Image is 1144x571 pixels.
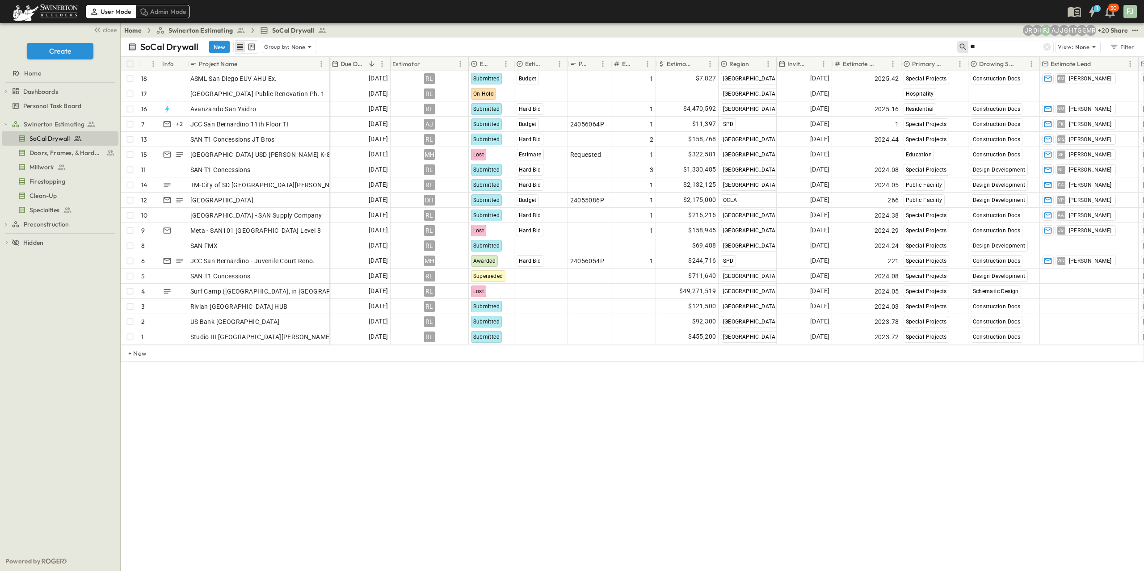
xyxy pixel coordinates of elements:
[895,120,899,129] span: 1
[875,165,899,174] span: 2024.08
[369,240,388,251] span: [DATE]
[723,167,778,173] span: [GEOGRAPHIC_DATA]
[973,76,1021,82] span: Construction Docs
[141,211,147,220] p: 10
[723,91,778,97] span: [GEOGRAPHIC_DATA]
[843,59,876,68] p: Estimate Number
[973,212,1021,218] span: Construction Docs
[973,106,1021,112] span: Construction Docs
[810,88,829,99] span: [DATE]
[2,174,118,189] div: Firestoppingtest
[519,76,537,82] span: Budget
[650,196,653,205] span: 1
[24,220,69,229] span: Preconstruction
[688,256,716,266] span: $244,716
[973,227,1021,234] span: Construction Docs
[135,5,190,18] div: Admin Mode
[810,104,829,114] span: [DATE]
[422,59,432,69] button: Sort
[90,23,118,36] button: close
[2,161,117,173] a: Millwork
[369,149,388,160] span: [DATE]
[473,136,500,143] span: Submitted
[1123,4,1138,19] button: FJ
[887,196,899,205] span: 266
[810,240,829,251] span: [DATE]
[24,69,41,78] span: Home
[723,76,778,82] span: [GEOGRAPHIC_DATA]
[622,59,631,68] p: Estimate Round
[723,106,778,112] span: [GEOGRAPHIC_DATA]
[424,210,435,221] div: RL
[369,164,388,175] span: [DATE]
[190,256,315,265] span: JCC San Bernardino - Juvenile Court Reno.
[369,73,388,84] span: [DATE]
[377,59,387,69] button: Menu
[29,206,59,214] span: Specialties
[473,243,500,249] span: Submitted
[2,160,118,174] div: Millworktest
[1016,59,1026,69] button: Sort
[246,42,257,52] button: kanban view
[500,59,511,69] button: Menu
[479,59,489,68] p: Estimate Status
[810,164,829,175] span: [DATE]
[1058,169,1064,170] span: NL
[519,212,541,218] span: Hard Bid
[27,43,93,59] button: Create
[570,256,605,265] span: 24056054P
[424,88,435,99] div: RL
[264,42,290,51] p: Group by:
[1069,151,1112,158] span: [PERSON_NAME]
[1098,26,1107,35] p: + 20
[141,241,145,250] p: 8
[29,134,70,143] span: SoCal Drywall
[597,59,608,69] button: Menu
[1096,5,1098,12] h6: 1
[424,225,435,236] div: RL
[369,195,388,205] span: [DATE]
[141,181,147,189] p: 14
[650,211,653,220] span: 1
[519,121,537,127] span: Budget
[570,196,605,205] span: 24055086P
[190,150,484,159] span: [GEOGRAPHIC_DATA] USD [PERSON_NAME] K-8 School WSM & Photovoltaic Lease-Leaseback (LLB)
[473,167,500,173] span: Submitted
[190,196,254,205] span: [GEOGRAPHIC_DATA]
[723,136,778,143] span: [GEOGRAPHIC_DATA]
[810,149,829,160] span: [DATE]
[906,76,947,82] span: Special Projects
[141,120,144,129] p: 7
[973,121,1021,127] span: Construction Docs
[424,240,435,251] div: RL
[683,104,716,114] span: $4,470,592
[705,59,715,69] button: Menu
[519,106,541,112] span: Hard Bid
[392,51,421,76] div: Estimator
[24,120,84,129] span: Swinerton Estimating
[141,74,147,83] p: 18
[12,218,117,231] a: Preconstruction
[190,181,345,189] span: TM-City of SD [GEOGRAPHIC_DATA][PERSON_NAME]
[2,99,118,113] div: Personal Task Boardtest
[912,59,943,68] p: Primary Market
[239,59,249,69] button: Sort
[341,59,365,68] p: Due Date
[973,151,1021,158] span: Construction Docs
[1125,59,1136,69] button: Menu
[473,227,484,234] span: Lost
[544,59,554,69] button: Sort
[141,150,147,159] p: 15
[473,91,494,97] span: On-Hold
[906,182,942,188] span: Public Facility
[1069,75,1112,82] span: [PERSON_NAME]
[29,177,65,186] span: Firestopping
[955,59,965,69] button: Menu
[519,151,542,158] span: Estimate
[723,151,778,158] span: [GEOGRAPHIC_DATA]
[810,134,829,144] span: [DATE]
